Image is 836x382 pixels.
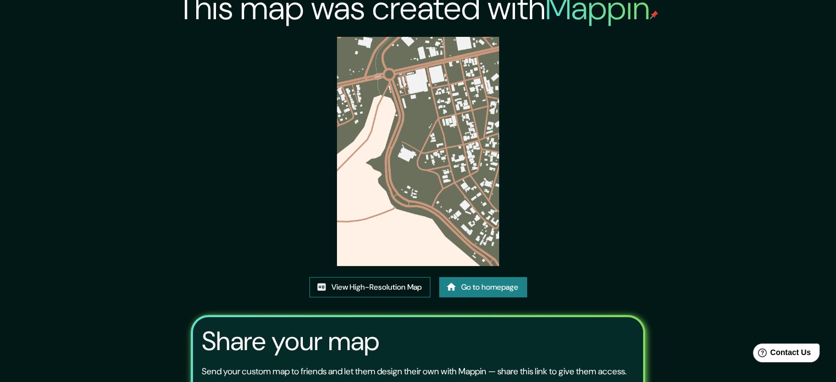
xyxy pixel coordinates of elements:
a: View High-Resolution Map [309,277,430,297]
p: Send your custom map to friends and let them design their own with Mappin — share this link to gi... [202,365,627,378]
iframe: Help widget launcher [738,339,824,370]
img: mappin-pin [650,10,658,19]
a: Go to homepage [439,277,527,297]
img: created-map [337,37,499,266]
h3: Share your map [202,326,379,357]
